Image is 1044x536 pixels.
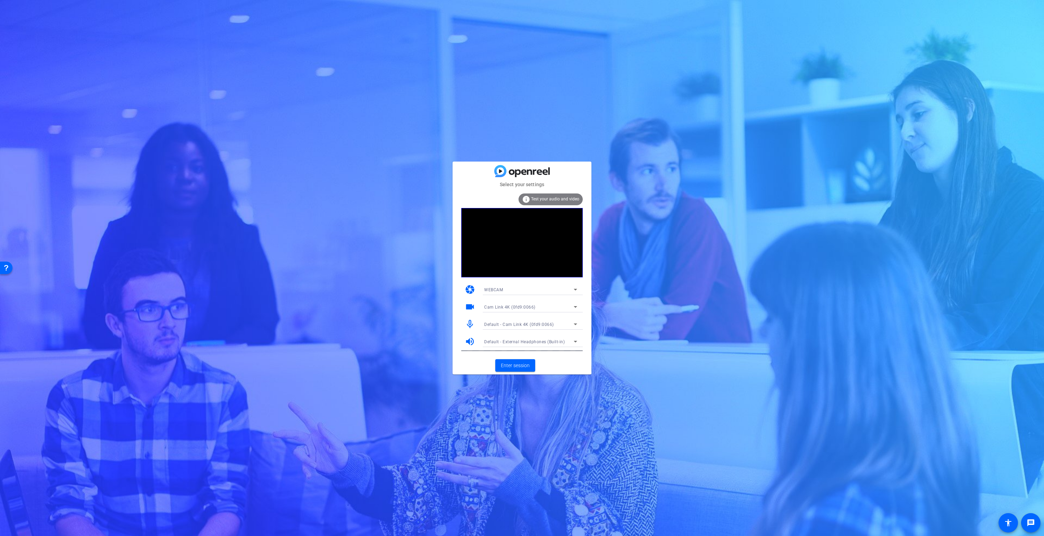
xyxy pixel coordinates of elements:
img: blue-gradient.svg [494,165,550,177]
span: Default - Cam Link 4K (0fd9:0066) [484,322,554,327]
mat-card-subtitle: Select your settings [453,181,591,188]
span: Test your audio and video [531,197,579,201]
button: Enter session [495,359,535,372]
mat-icon: volume_up [465,336,475,347]
mat-icon: message [1027,519,1035,527]
span: Default - External Headphones (Built-in) [484,339,565,344]
mat-icon: mic_none [465,319,475,329]
span: Enter session [501,362,530,369]
mat-icon: accessibility [1004,519,1012,527]
mat-icon: camera [465,284,475,295]
mat-icon: info [522,195,530,204]
mat-icon: videocam [465,302,475,312]
span: WEBCAM [484,287,503,292]
span: Cam Link 4K (0fd9:0066) [484,305,536,310]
